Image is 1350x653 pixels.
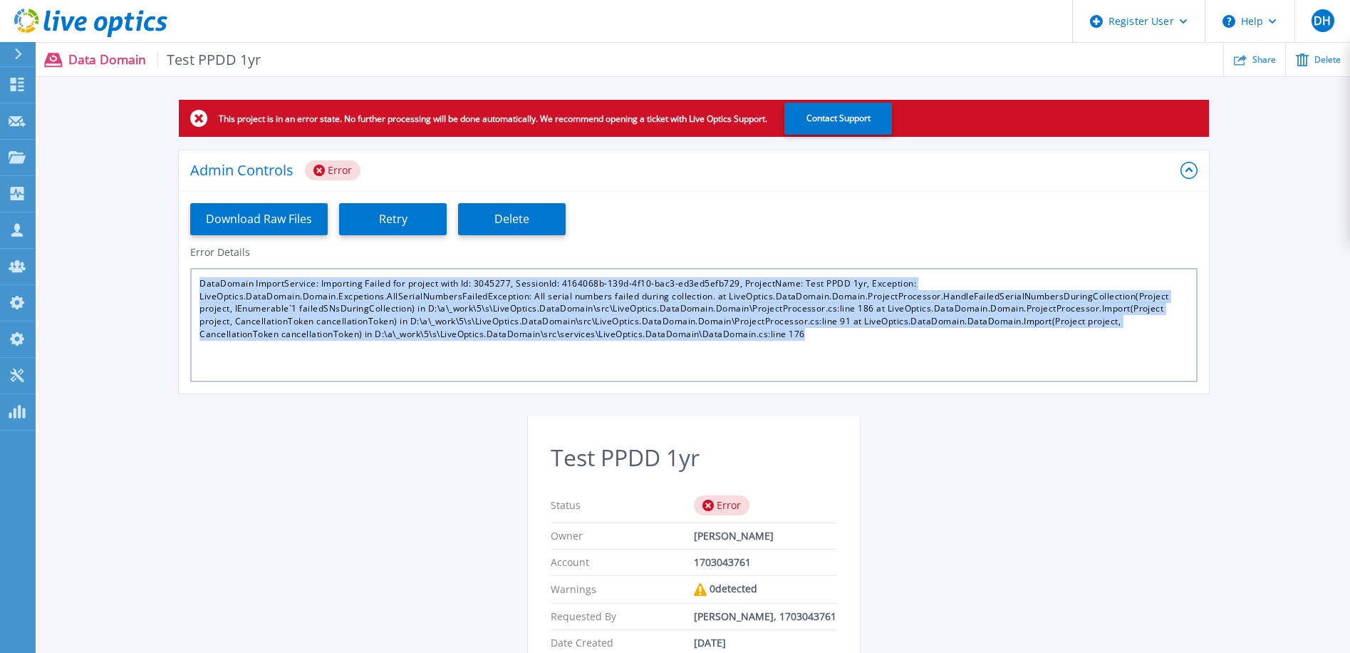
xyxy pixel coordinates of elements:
p: This project is in an error state. No further processing will be done automatically. We recommend... [219,113,767,124]
p: Account [551,557,694,568]
p: Data Domain [68,51,261,68]
div: 1703043761 [694,557,837,568]
button: Retry [339,203,447,235]
div: [PERSON_NAME] [694,530,837,542]
span: Delete [1314,56,1341,64]
p: Date Created [551,637,694,649]
span: Share [1252,56,1276,64]
div: [DATE] [694,637,837,649]
p: Status [551,495,694,515]
p: Admin Controls [190,163,294,178]
h3: Error Details [190,247,1209,258]
button: Delete [458,203,566,235]
p: Requested By [551,611,694,622]
p: Owner [551,530,694,542]
div: DataDomain ImportService: Importing Failed for project with Id: 3045277, SessionId: 4164068b-139d... [190,268,1198,382]
button: Contact Support [784,103,892,135]
div: Error [694,495,749,515]
span: Test PPDD 1yr [157,51,261,68]
p: Warnings [551,583,694,596]
h2: Test PPDD 1yr [551,445,837,471]
div: [PERSON_NAME], 1703043761 [694,611,837,622]
div: Error [305,160,360,180]
button: Download Raw Files [190,203,328,235]
span: DH [1314,15,1331,26]
div: 0 detected [694,583,837,596]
